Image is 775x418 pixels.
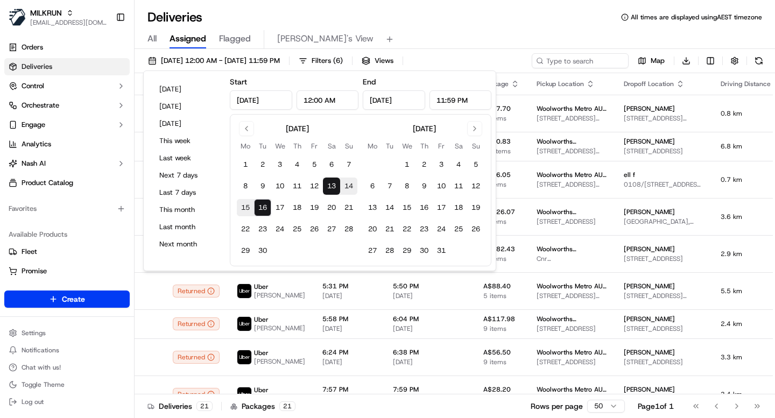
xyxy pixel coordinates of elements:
button: 18 [450,199,467,216]
th: Tuesday [254,140,271,152]
button: 1 [237,156,254,173]
button: 27 [323,221,340,238]
span: [DATE] [95,196,117,204]
span: [PERSON_NAME] [33,196,87,204]
span: A$56.50 [483,348,519,357]
button: Map [633,53,670,68]
button: This month [154,202,219,217]
button: 22 [237,221,254,238]
span: 2.9 km [721,250,771,258]
img: 1736555255976-a54dd68f-1ca7-489b-9aae-adbdc363a1c4 [11,103,30,122]
span: Notifications [22,346,59,355]
span: [STREET_ADDRESS][PERSON_NAME] [537,180,607,189]
span: Woolworths Metro AU - Maroubra CNV [537,104,607,113]
button: Notifications [4,343,130,358]
button: Go to next month [467,121,482,136]
a: Fleet [9,247,125,257]
span: [DATE] [322,292,376,300]
span: 8 items [483,254,519,263]
img: MILKRUN [9,9,26,26]
button: [DATE] 12:00 AM - [DATE] 11:59 PM [143,53,285,68]
button: 5 [467,156,484,173]
label: End [363,77,376,87]
span: 0108/[STREET_ADDRESS] 2009, [GEOGRAPHIC_DATA] [624,180,703,189]
a: 💻API Documentation [87,236,177,256]
span: Create [62,294,85,304]
span: 6:24 PM [322,348,376,357]
button: See all [167,138,196,151]
button: 14 [381,199,398,216]
span: 7:59 PM [393,385,466,394]
div: 21 [196,401,213,411]
button: 9 [415,178,433,195]
span: [DATE] [393,324,466,333]
span: 2 items [483,114,519,123]
th: Wednesday [398,140,415,152]
span: [STREET_ADDRESS] [537,217,607,226]
button: Settings [4,325,130,341]
button: Orchestrate [4,97,130,114]
span: [DATE] [322,358,376,366]
button: Returned [173,285,220,297]
button: Returned [173,317,220,330]
img: uber-new-logo.jpeg [237,317,251,331]
button: 30 [415,242,433,259]
span: [GEOGRAPHIC_DATA], [GEOGRAPHIC_DATA] [624,217,703,226]
span: [PERSON_NAME] [33,167,87,175]
span: Pylon [107,267,130,275]
button: Views [357,53,398,68]
span: [DATE] [393,292,466,300]
span: MILKRUN [30,8,62,18]
span: Flagged [219,32,251,45]
button: 28 [340,221,357,238]
span: A$26.05 [483,171,519,179]
p: Rows per page [531,401,583,412]
a: Promise [9,266,125,276]
img: Nash [11,11,32,32]
span: [STREET_ADDRESS] [537,324,607,333]
th: Saturday [450,140,467,152]
span: Assigned [170,32,206,45]
button: 22 [398,221,415,238]
span: [STREET_ADDRESS] [624,254,703,263]
span: 3.4 km [721,390,771,399]
span: [PERSON_NAME] [624,104,675,113]
input: Date [230,90,292,110]
div: Deliveries [147,401,213,412]
span: 3.3 km [721,353,771,362]
span: A$88.40 [483,282,519,291]
button: 18 [288,199,306,216]
span: [STREET_ADDRESS] [624,147,703,155]
span: Woolworths Metro AU - Maroubra CNV [537,282,607,291]
div: Page 1 of 1 [638,401,674,412]
button: 3 [271,156,288,173]
div: Returned [173,351,220,364]
button: 25 [288,221,306,238]
span: ( 6 ) [333,56,343,66]
button: 24 [271,221,288,238]
span: [PERSON_NAME] [624,315,675,323]
span: [PERSON_NAME] [254,357,305,366]
button: 9 [254,178,271,195]
span: Woolworths Supermarket AU - [GEOGRAPHIC_DATA] [537,137,607,146]
button: 12 [306,178,323,195]
a: Orders [4,39,130,56]
button: Toggle Theme [4,377,130,392]
span: Woolworths Metro AU - Pyrmont [537,171,607,179]
span: 4 items [483,217,519,226]
span: Product Catalog [22,178,73,188]
th: Tuesday [381,140,398,152]
img: 1736555255976-a54dd68f-1ca7-489b-9aae-adbdc363a1c4 [22,167,30,176]
button: 19 [467,199,484,216]
span: 0.7 km [721,175,771,184]
button: 12 [467,178,484,195]
span: Uber [254,315,269,324]
th: Sunday [340,140,357,152]
span: [STREET_ADDRESS] [624,324,703,333]
button: 19 [306,199,323,216]
span: Map [651,56,665,66]
span: 5:50 PM [393,282,466,291]
button: 8 [237,178,254,195]
span: [STREET_ADDRESS][PERSON_NAME] [537,114,607,123]
a: Deliveries [4,58,130,75]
